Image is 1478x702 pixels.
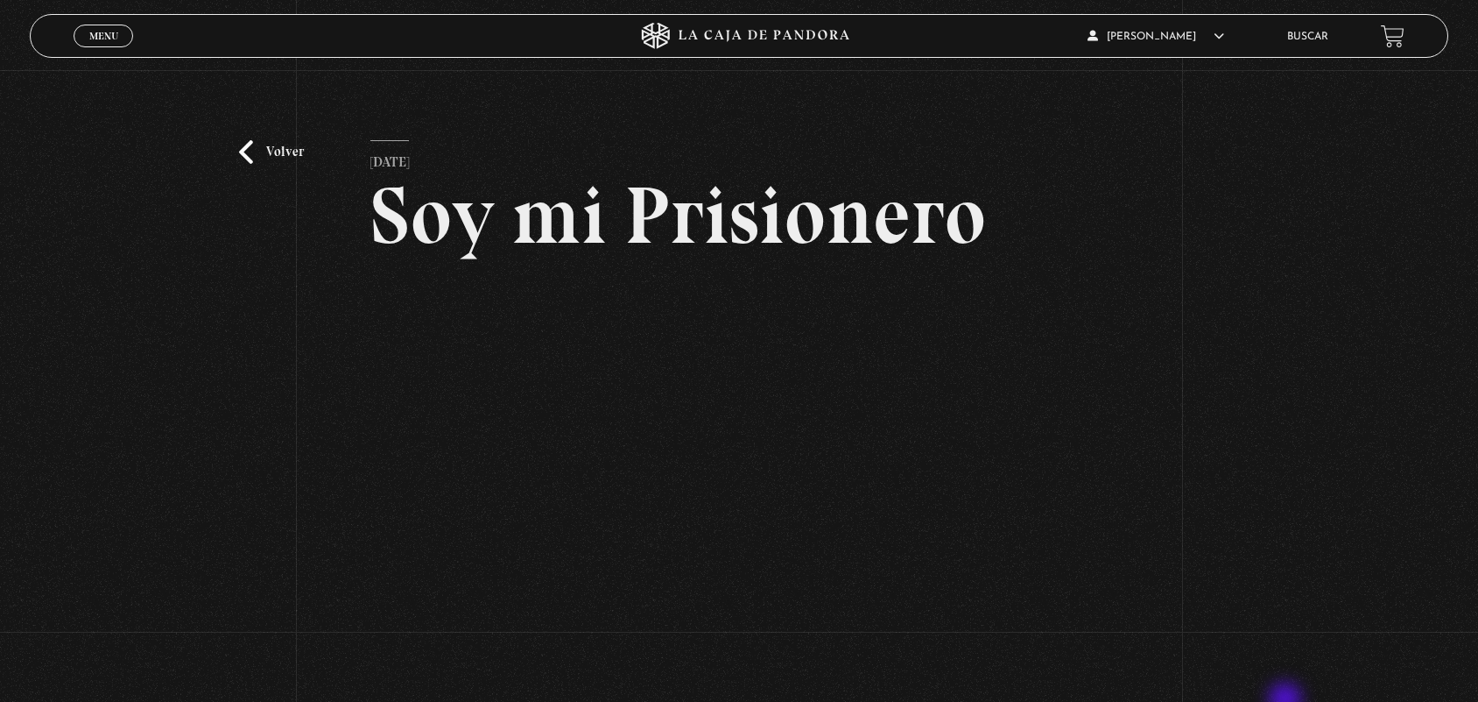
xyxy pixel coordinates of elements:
[89,31,118,41] span: Menu
[370,140,409,175] p: [DATE]
[370,175,1108,256] h2: Soy mi Prisionero
[1287,32,1328,42] a: Buscar
[239,140,304,164] a: Volver
[1381,25,1404,48] a: View your shopping cart
[83,46,124,58] span: Cerrar
[1087,32,1224,42] span: [PERSON_NAME]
